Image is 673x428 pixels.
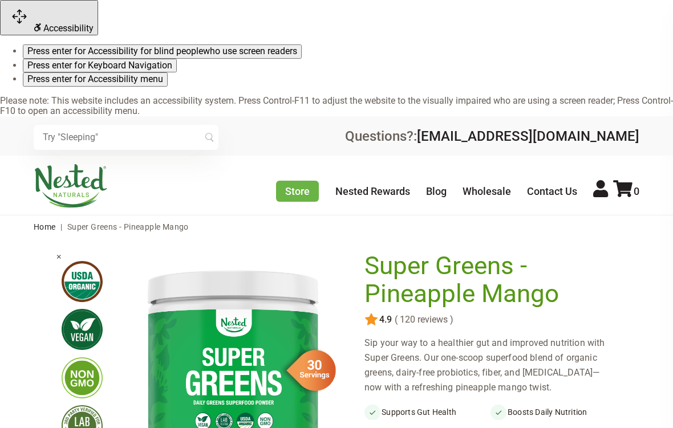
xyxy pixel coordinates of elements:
span: Accessibility [43,23,94,34]
a: Home [34,222,56,231]
a: Blog [426,185,447,197]
nav: breadcrumbs [34,215,639,238]
div: Questions?: [345,129,639,143]
input: Try "Sleeping" [34,125,218,150]
a: Nested Rewards [335,185,410,197]
li: Supports Gut Health [364,404,490,420]
span: × [56,251,62,262]
span: 0 [634,185,639,197]
button: Press enter for Keyboard Navigation [23,59,177,72]
a: Store [276,181,319,202]
span: Super Greens - Pineapple Mango [67,222,189,231]
a: 0 [613,185,639,197]
a: Contact Us [527,185,577,197]
button: Press enter for Accessibility for blind peoplewho use screen readers [23,44,302,58]
a: [EMAIL_ADDRESS][DOMAIN_NAME] [417,128,639,144]
img: sg-servings-30.png [279,346,336,395]
span: 4.9 [378,315,392,325]
img: star.svg [364,313,378,327]
li: Boosts Daily Nutrition [490,404,617,420]
img: usdaorganic [62,261,103,302]
a: Wholesale [463,185,511,197]
img: vegan [62,309,103,350]
h1: Super Greens - Pineapple Mango [364,252,611,308]
button: Press enter for Accessibility menu [23,72,168,86]
div: Sip your way to a healthier gut and improved nutrition with Super Greens. Our one-scoop superfood... [364,336,617,395]
span: who use screen readers [203,46,297,56]
img: Nested Naturals [34,164,108,207]
img: gmofree [62,357,103,398]
span: | [58,222,65,231]
span: ( 120 reviews ) [392,315,453,325]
